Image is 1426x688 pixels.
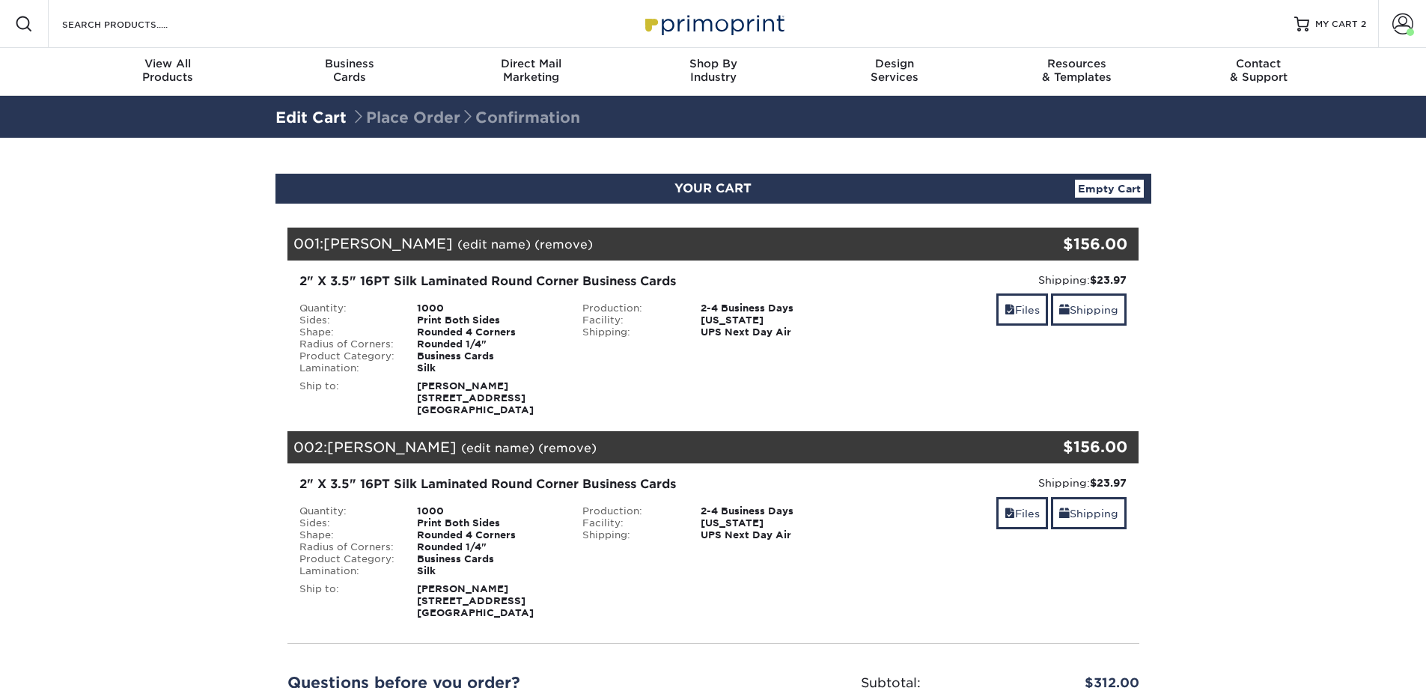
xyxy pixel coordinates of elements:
[461,441,534,455] a: (edit name)
[288,302,406,314] div: Quantity:
[804,57,986,70] span: Design
[406,529,571,541] div: Rounded 4 Corners
[538,441,597,455] a: (remove)
[1051,497,1127,529] a: Shipping
[351,109,580,127] span: Place Order Confirmation
[258,48,440,96] a: BusinessCards
[689,517,855,529] div: [US_STATE]
[406,326,571,338] div: Rounded 4 Corners
[674,181,752,195] span: YOUR CART
[61,15,207,33] input: SEARCH PRODUCTS.....
[1315,18,1358,31] span: MY CART
[287,431,997,464] div: 002:
[689,326,855,338] div: UPS Next Day Air
[288,338,406,350] div: Radius of Corners:
[689,314,855,326] div: [US_STATE]
[288,505,406,517] div: Quantity:
[1090,477,1127,489] strong: $23.97
[1005,304,1015,316] span: files
[997,436,1128,458] div: $156.00
[299,475,844,493] div: 2" X 3.5" 16PT Silk Laminated Round Corner Business Cards
[288,541,406,553] div: Radius of Corners:
[1051,293,1127,326] a: Shipping
[440,57,622,70] span: Direct Mail
[996,293,1048,326] a: Files
[689,529,855,541] div: UPS Next Day Air
[288,350,406,362] div: Product Category:
[323,235,453,252] span: [PERSON_NAME]
[1090,274,1127,286] strong: $23.97
[622,57,804,84] div: Industry
[299,273,844,290] div: 2" X 3.5" 16PT Silk Laminated Round Corner Business Cards
[406,350,571,362] div: Business Cards
[288,314,406,326] div: Sides:
[622,48,804,96] a: Shop ByIndustry
[288,529,406,541] div: Shape:
[258,57,440,70] span: Business
[440,57,622,84] div: Marketing
[288,583,406,619] div: Ship to:
[258,57,440,84] div: Cards
[1075,180,1144,198] a: Empty Cart
[689,302,855,314] div: 2-4 Business Days
[77,57,259,84] div: Products
[417,380,534,415] strong: [PERSON_NAME] [STREET_ADDRESS] [GEOGRAPHIC_DATA]
[997,233,1128,255] div: $156.00
[571,302,689,314] div: Production:
[406,302,571,314] div: 1000
[1168,48,1350,96] a: Contact& Support
[77,57,259,70] span: View All
[287,228,997,261] div: 001:
[1168,57,1350,70] span: Contact
[639,7,788,40] img: Primoprint
[406,362,571,374] div: Silk
[77,48,259,96] a: View AllProducts
[288,553,406,565] div: Product Category:
[804,48,986,96] a: DesignServices
[406,314,571,326] div: Print Both Sides
[417,583,534,618] strong: [PERSON_NAME] [STREET_ADDRESS] [GEOGRAPHIC_DATA]
[406,553,571,565] div: Business Cards
[288,517,406,529] div: Sides:
[804,57,986,84] div: Services
[571,529,689,541] div: Shipping:
[275,109,347,127] a: Edit Cart
[866,273,1127,287] div: Shipping:
[866,475,1127,490] div: Shipping:
[406,565,571,577] div: Silk
[534,237,593,252] a: (remove)
[571,517,689,529] div: Facility:
[571,326,689,338] div: Shipping:
[288,326,406,338] div: Shape:
[689,505,855,517] div: 2-4 Business Days
[288,380,406,416] div: Ship to:
[986,57,1168,70] span: Resources
[986,57,1168,84] div: & Templates
[288,565,406,577] div: Lamination:
[457,237,531,252] a: (edit name)
[996,497,1048,529] a: Files
[406,505,571,517] div: 1000
[1059,508,1070,520] span: shipping
[440,48,622,96] a: Direct MailMarketing
[622,57,804,70] span: Shop By
[1168,57,1350,84] div: & Support
[288,362,406,374] div: Lamination:
[406,338,571,350] div: Rounded 1/4"
[406,541,571,553] div: Rounded 1/4"
[327,439,457,455] span: [PERSON_NAME]
[1361,19,1366,29] span: 2
[986,48,1168,96] a: Resources& Templates
[571,314,689,326] div: Facility:
[406,517,571,529] div: Print Both Sides
[571,505,689,517] div: Production:
[1059,304,1070,316] span: shipping
[1005,508,1015,520] span: files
